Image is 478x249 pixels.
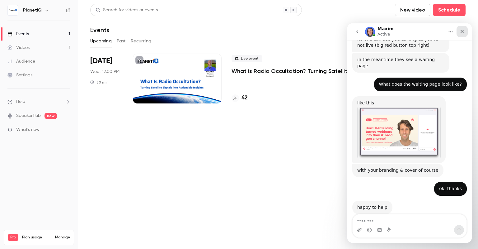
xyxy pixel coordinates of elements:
span: Plan usage [22,235,51,240]
span: new [45,113,57,119]
h1: Events [90,26,109,34]
div: Events [7,31,29,37]
h4: 42 [241,94,248,102]
button: Recurring [131,36,152,46]
a: 42 [232,94,248,102]
h6: PlanetiQ [23,7,42,13]
iframe: Intercom live chat [347,23,472,243]
button: Upcoming [90,36,112,46]
a: What is Radio Occultation? Turning Satellite Signals into Actionable Insights [232,67,374,75]
span: Help [16,98,25,105]
a: SpeakerHub [16,113,41,119]
span: Pro [8,234,18,241]
div: Settings [7,72,32,78]
li: help-dropdown-opener [7,98,70,105]
img: PlanetiQ [8,5,18,15]
div: Search for videos or events [96,7,158,13]
button: Past [117,36,126,46]
div: 30 min [90,80,109,85]
span: Live event [232,55,262,62]
span: What's new [16,127,40,133]
button: New video [395,4,430,16]
span: [DATE] [90,56,112,66]
div: Oct 15 Wed, 10:00 AM (America/Los Angeles) [90,54,123,103]
span: Wed, 12:00 PM [90,69,119,75]
button: Schedule [433,4,466,16]
a: Manage [55,235,70,240]
div: Audience [7,58,35,65]
div: Videos [7,45,30,51]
